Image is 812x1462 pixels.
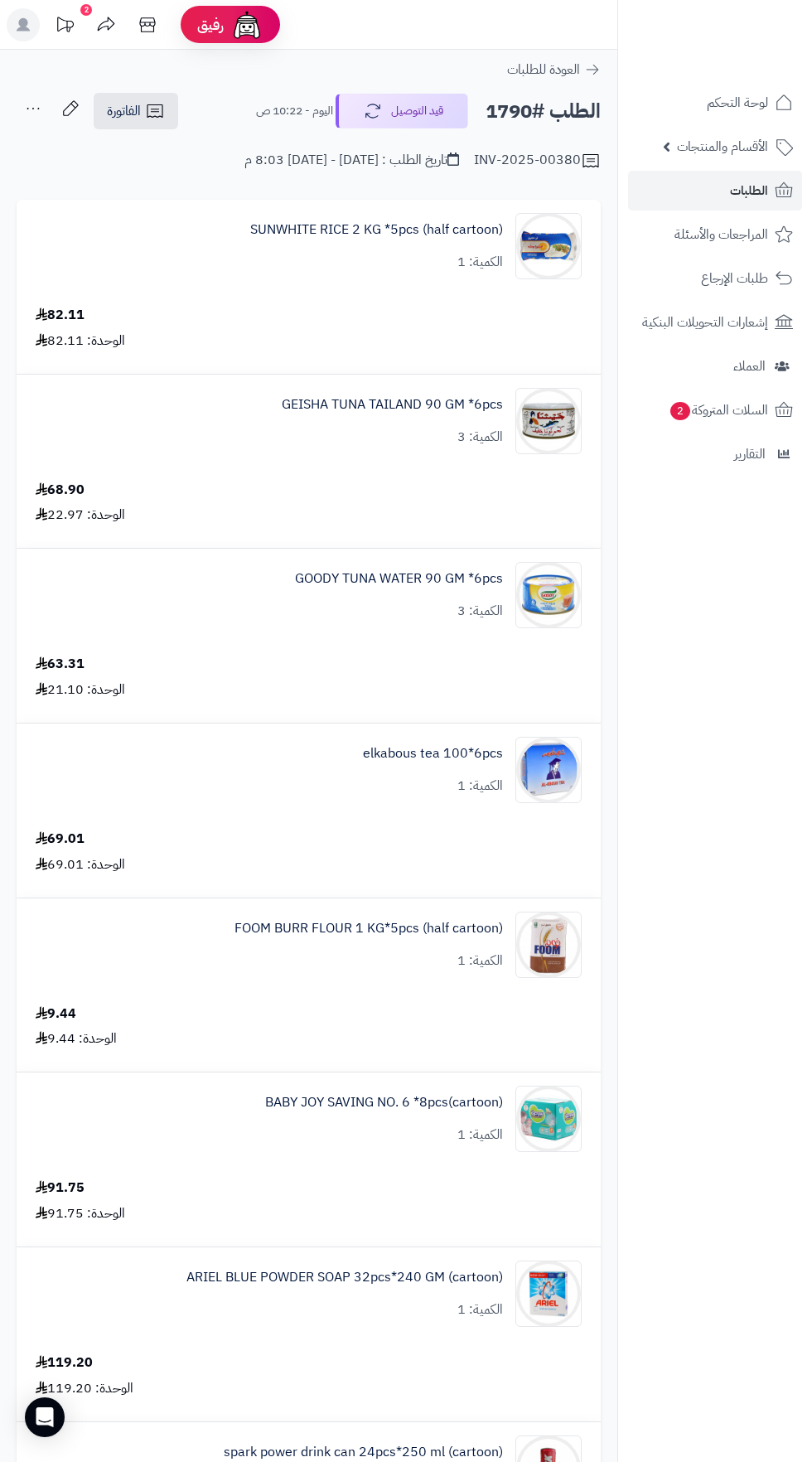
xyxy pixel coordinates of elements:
[36,332,125,351] div: الوحدة: 82.11
[516,213,581,279] img: 1747280764-81AgnKro3ZL._AC_SL1500-90x90.jpg
[677,135,768,158] span: الأقسام والمنتجات
[628,434,802,474] a: التقارير
[516,1086,581,1152] img: 1747460184-6281008299526_1-90x90.jpg
[701,267,768,290] span: طلبات الإرجاع
[36,481,85,500] div: 68.90
[36,1179,85,1198] div: 91.75
[516,912,581,978] img: 1747451456-6285021000251_2-90x90.jpg
[474,151,601,171] div: INV-2025-00380
[80,4,92,16] div: 2
[516,562,581,628] img: 1747307732-K5KGgXiMsIHSTbEjhxGFgfobzOXDawnA-90x90.jpg
[669,401,691,421] span: 2
[486,94,601,128] h2: الطلب #1790
[282,395,503,414] a: GEISHA TUNA TAILAND 90 GM *6pcs
[707,91,768,114] span: لوحة التحكم
[36,855,125,874] div: الوحدة: 69.01
[516,388,581,454] img: 1747287990-f8266b3f-4fb7-48b3-84ba-d7269b3f-90x90.jpg
[295,569,503,588] a: GOODY TUNA WATER 90 GM *6pcs
[628,303,802,342] a: إشعارات التحويلات البنكية
[642,311,768,334] span: إشعارات التحويلات البنكية
[36,1029,117,1048] div: الوحدة: 9.44
[36,1005,76,1024] div: 9.44
[669,399,768,422] span: السلات المتروكة
[507,60,580,80] span: العودة للطلبات
[457,1126,503,1145] div: الكمية: 1
[628,83,802,123] a: لوحة التحكم
[457,951,503,971] div: الكمية: 1
[457,428,503,447] div: الكمية: 3
[250,220,503,240] a: SUNWHITE RICE 2 KG *5pcs (half cartoon)
[256,103,333,119] small: اليوم - 10:22 ص
[628,390,802,430] a: السلات المتروكة2
[363,744,503,763] a: elkabous tea 100*6pcs
[36,1204,125,1223] div: الوحدة: 91.75
[234,919,503,938] a: FOOM BURR FLOUR 1 KG*5pcs (half cartoon)
[94,93,178,129] a: الفاتورة
[457,253,503,272] div: الكمية: 1
[244,151,459,170] div: تاريخ الطلب : [DATE] - [DATE] 8:03 م
[628,259,802,298] a: طلبات الإرجاع
[730,179,768,202] span: الطلبات
[628,171,802,211] a: الطلبات
[734,443,766,466] span: التقارير
[457,602,503,621] div: الكمية: 3
[516,1261,581,1327] img: 1747485038-KC1A3KZW3vfiPFX9yv1GEHvzpxSOKLKo-90x90.jpg
[36,306,85,325] div: 82.11
[186,1268,503,1287] a: ARIEL BLUE POWDER SOAP 32pcs*240 GM (cartoon)
[507,60,601,80] a: العودة للطلبات
[516,737,581,803] img: 1747339177-61ZxW3PADqL._AC_SL1280-90x90.jpg
[224,1443,503,1462] a: spark power drink can 24pcs*250 ml (cartoon)
[36,1353,93,1372] div: 119.20
[44,8,85,46] a: تحديثات المنصة
[336,94,468,128] button: قيد التوصيل
[674,223,768,246] span: المراجعات والأسئلة
[699,22,796,56] img: logo-2.png
[36,680,125,700] div: الوحدة: 21.10
[36,506,125,525] div: الوحدة: 22.97
[628,215,802,254] a: المراجعات والأسئلة
[36,1379,133,1398] div: الوحدة: 119.20
[36,830,85,849] div: 69.01
[733,355,766,378] span: العملاء
[230,8,263,41] img: ai-face.png
[457,777,503,796] div: الكمية: 1
[107,101,141,121] span: الفاتورة
[265,1093,503,1112] a: BABY JOY SAVING NO. 6 *8pcs(cartoon)
[628,346,802,386] a: العملاء
[457,1300,503,1319] div: الكمية: 1
[25,1397,65,1437] div: Open Intercom Messenger
[36,655,85,674] div: 63.31
[197,15,224,35] span: رفيق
